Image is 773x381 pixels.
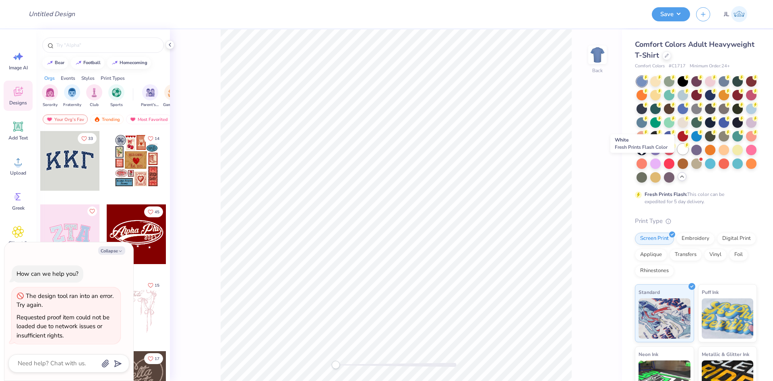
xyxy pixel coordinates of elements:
[78,133,97,144] button: Like
[144,206,163,217] button: Like
[146,88,155,97] img: Parent's Weekend Image
[141,84,159,108] div: filter for Parent's Weekend
[43,102,58,108] span: Sorority
[130,117,136,122] img: most_fav.gif
[704,249,727,261] div: Vinyl
[702,298,754,339] img: Puff Ink
[168,88,177,97] img: Game Day Image
[112,88,121,97] img: Sports Image
[144,353,163,364] button: Like
[47,60,53,65] img: trend_line.gif
[42,84,58,108] div: filter for Sorority
[42,84,58,108] button: filter button
[589,47,606,63] img: Back
[90,102,99,108] span: Club
[88,137,93,141] span: 33
[669,63,686,70] span: # C1717
[110,102,123,108] span: Sports
[639,288,660,296] span: Standard
[42,57,68,69] button: bear
[615,144,668,150] span: Fresh Prints Flash Color
[639,298,690,339] img: Standard
[71,57,104,69] button: football
[55,60,64,65] div: bear
[670,249,702,261] div: Transfers
[9,100,27,106] span: Designs
[98,246,125,255] button: Collapse
[652,7,690,21] button: Save
[63,102,81,108] span: Fraternity
[17,270,79,278] div: How can we help you?
[645,191,687,198] strong: Fresh Prints Flash:
[144,133,163,144] button: Like
[645,191,744,205] div: This color can be expedited for 5 day delivery.
[101,75,125,82] div: Print Types
[155,210,159,214] span: 45
[108,84,124,108] button: filter button
[45,88,55,97] img: Sorority Image
[68,88,76,97] img: Fraternity Image
[83,60,101,65] div: football
[690,63,730,70] span: Minimum Order: 24 +
[44,75,55,82] div: Orgs
[729,249,748,261] div: Foil
[635,40,754,60] span: Comfort Colors Adult Heavyweight T-Shirt
[724,10,729,19] span: JL
[108,84,124,108] div: filter for Sports
[592,67,603,74] div: Back
[22,6,81,22] input: Untitled Design
[90,115,124,124] div: Trending
[163,102,182,108] span: Game Day
[141,84,159,108] button: filter button
[56,41,159,49] input: Try "Alpha"
[717,233,756,245] div: Digital Print
[332,361,340,369] div: Accessibility label
[112,60,118,65] img: trend_line.gif
[155,283,159,287] span: 15
[63,84,81,108] button: filter button
[610,134,674,153] div: White
[141,102,159,108] span: Parent's Weekend
[676,233,715,245] div: Embroidery
[8,135,28,141] span: Add Text
[43,115,88,124] div: Your Org's Fav
[46,117,53,122] img: most_fav.gif
[126,115,172,124] div: Most Favorited
[155,357,159,361] span: 17
[94,117,100,122] img: trending.gif
[75,60,82,65] img: trend_line.gif
[635,217,757,226] div: Print Type
[163,84,182,108] button: filter button
[635,63,665,70] span: Comfort Colors
[86,84,102,108] div: filter for Club
[639,350,658,358] span: Neon Ink
[107,57,151,69] button: homecoming
[702,350,749,358] span: Metallic & Glitter Ink
[120,60,147,65] div: homecoming
[10,170,26,176] span: Upload
[61,75,75,82] div: Events
[720,6,751,22] a: JL
[9,65,28,71] span: Image AI
[163,84,182,108] div: filter for Game Day
[731,6,747,22] img: Jairo Laqui
[86,84,102,108] button: filter button
[5,240,31,253] span: Clipart & logos
[81,75,95,82] div: Styles
[17,292,114,309] div: The design tool ran into an error. Try again.
[17,313,110,339] div: Requested proof item could not be loaded due to network issues or insufficient rights.
[155,137,159,141] span: 14
[144,280,163,291] button: Like
[635,233,674,245] div: Screen Print
[63,84,81,108] div: filter for Fraternity
[87,206,97,216] button: Like
[635,249,667,261] div: Applique
[635,265,674,277] div: Rhinestones
[12,205,25,211] span: Greek
[90,88,99,97] img: Club Image
[702,288,719,296] span: Puff Ink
